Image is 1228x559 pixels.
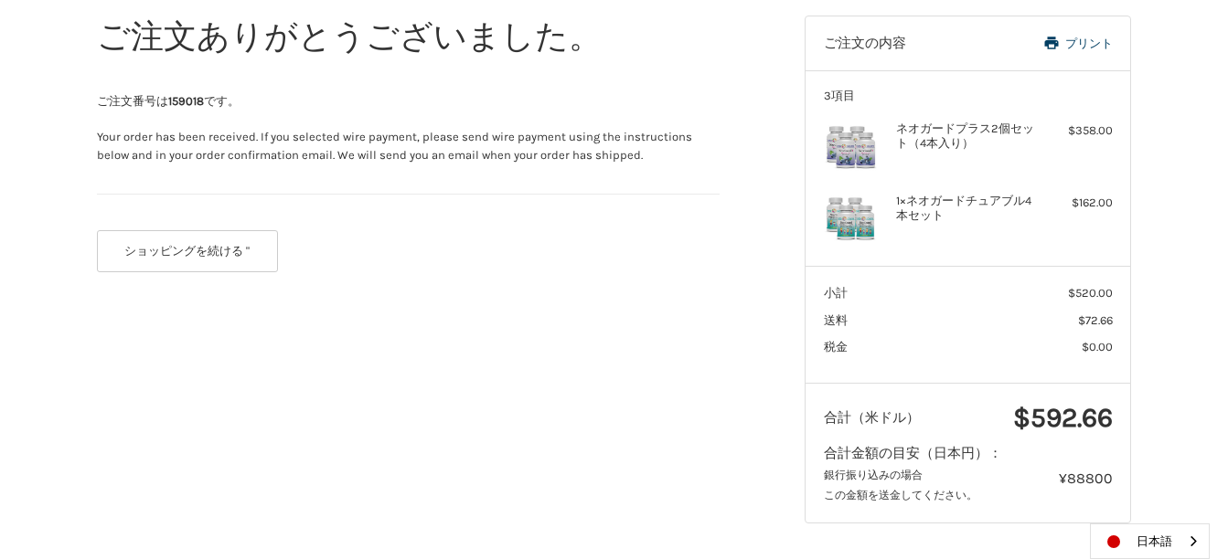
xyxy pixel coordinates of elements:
[97,130,692,162] span: Your order has been received. If you selected wire payment, please send wire payment using the in...
[824,409,920,426] span: 合計（米ドル）
[824,89,1113,103] h3: 3項目
[824,469,977,502] small: 銀行振り込みの場合 この金額を送金してください。
[168,94,204,108] strong: 159018
[824,286,848,300] span: 小計
[97,230,278,272] button: ショッピングを続ける "
[1091,524,1209,558] a: 日本語
[980,35,1113,53] a: プリント
[97,16,720,57] h1: ご注文ありがとうございました。
[1078,313,1113,327] span: $72.66
[1068,286,1113,300] span: $520.00
[824,35,980,53] h3: ご注文の内容
[896,121,1036,152] h4: ネオガードプラス2個セット（4本入り）
[824,313,848,327] span: 送料
[1082,340,1113,353] span: $0.00
[1059,469,1113,487] span: ¥88800
[1013,401,1113,434] span: $592.66
[97,94,240,108] span: ご注文番号は です。
[896,194,1036,224] h4: 1×ネオガードチュアブル4本セット
[1041,121,1113,140] div: $358.00
[824,445,1002,461] span: 合計金額の目安（日本円）：
[1090,523,1210,559] aside: Language selected: 日本語
[824,340,848,353] span: 税金
[1090,523,1210,559] div: Language
[1041,194,1113,212] div: $162.00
